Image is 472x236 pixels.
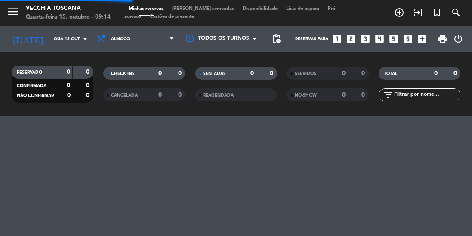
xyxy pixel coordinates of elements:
[384,72,397,76] span: TOTAL
[360,33,371,44] i: looks_3
[6,30,49,48] i: [DATE]
[383,90,393,100] i: filter_list
[393,90,460,100] input: Filtrar por nome...
[453,70,459,76] strong: 0
[295,72,316,76] span: SERVIDOS
[111,72,135,76] span: CHECK INS
[451,26,466,52] div: LOG OUT
[145,14,198,19] span: Cartões de presente
[17,94,54,98] span: NÃO CONFIRMAR
[342,92,346,98] strong: 0
[402,33,413,44] i: looks_6
[158,92,162,98] strong: 0
[428,5,447,20] span: Reserva especial
[451,7,461,18] i: search
[6,5,19,18] i: menu
[361,70,367,76] strong: 0
[346,33,357,44] i: looks_two
[432,7,442,18] i: turned_in_not
[453,34,463,44] i: power_settings_new
[17,70,42,75] span: RESERVADO
[271,34,281,44] span: pending_actions
[390,5,409,20] span: RESERVAR MESA
[67,69,70,75] strong: 0
[295,93,317,98] span: NO-SHOW
[394,7,404,18] i: add_circle_outline
[331,33,342,44] i: looks_one
[282,6,324,11] span: Lista de espera
[17,84,46,88] span: CONFIRMADA
[270,70,275,76] strong: 0
[86,92,91,98] strong: 0
[434,70,438,76] strong: 0
[26,4,111,13] div: Vecchia Toscana
[158,70,162,76] strong: 0
[26,13,111,22] div: Quarta-feira 15. outubro - 09:14
[6,5,19,21] button: menu
[67,92,71,98] strong: 0
[178,70,183,76] strong: 0
[238,6,282,11] span: Disponibilidade
[124,6,168,11] span: Minhas reservas
[111,93,138,98] span: CANCELADA
[409,5,428,20] span: WALK IN
[168,6,238,11] span: [PERSON_NAME] semeadas
[203,93,234,98] span: REAGENDADA
[388,33,399,44] i: looks_5
[67,82,70,88] strong: 0
[178,92,183,98] strong: 0
[111,37,130,41] span: Almoço
[86,69,91,75] strong: 0
[437,34,447,44] span: print
[413,7,423,18] i: exit_to_app
[416,33,428,44] i: add_box
[361,92,367,98] strong: 0
[250,70,254,76] strong: 0
[447,5,466,20] span: PESQUISA
[295,37,328,41] span: Reservas para
[80,34,90,44] i: arrow_drop_down
[374,33,385,44] i: looks_4
[342,70,346,76] strong: 0
[86,82,91,88] strong: 0
[203,72,226,76] span: SENTADAS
